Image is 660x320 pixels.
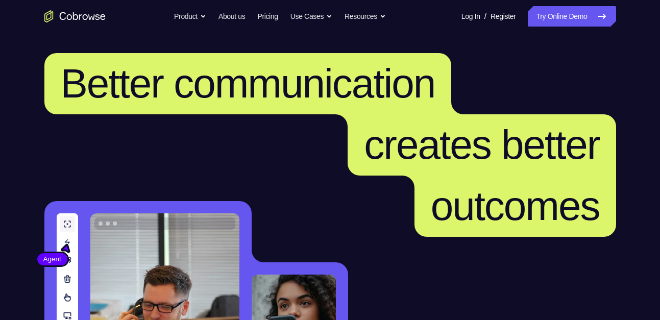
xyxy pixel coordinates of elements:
[257,6,278,27] a: Pricing
[461,6,480,27] a: Log In
[174,6,206,27] button: Product
[484,10,486,22] span: /
[491,6,516,27] a: Register
[218,6,245,27] a: About us
[61,61,435,106] span: Better communication
[364,122,599,167] span: creates better
[44,10,106,22] a: Go to the home page
[290,6,332,27] button: Use Cases
[528,6,616,27] a: Try Online Demo
[345,6,386,27] button: Resources
[37,254,67,264] span: Agent
[431,183,600,229] span: outcomes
